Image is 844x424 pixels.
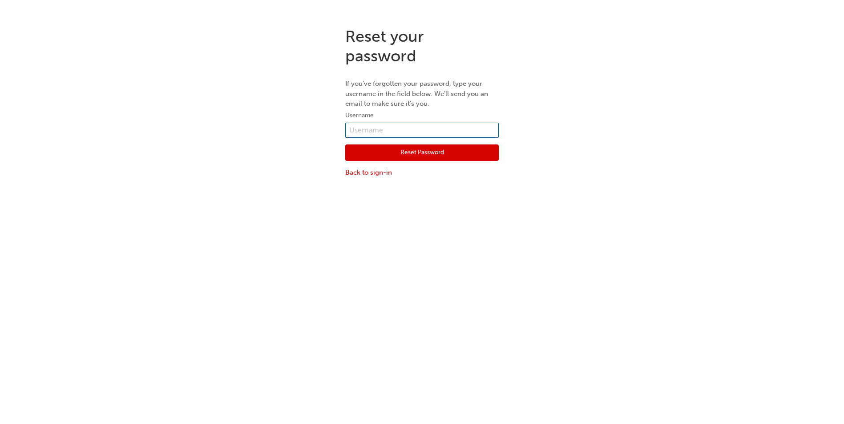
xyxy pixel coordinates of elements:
a: Back to sign-in [345,168,499,178]
p: If you've forgotten your password, type your username in the field below. We'll send you an email... [345,79,499,109]
button: Reset Password [345,144,499,161]
label: Username [345,110,499,121]
input: Username [345,123,499,138]
h1: Reset your password [345,27,499,65]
